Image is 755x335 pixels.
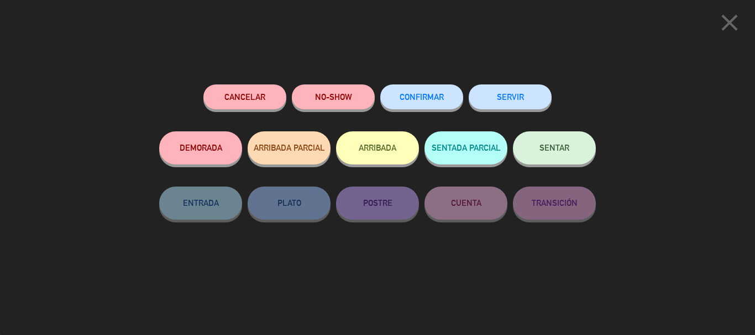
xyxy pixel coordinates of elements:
[159,187,242,220] button: ENTRADA
[513,187,596,220] button: TRANSICIÓN
[424,187,507,220] button: CUENTA
[380,84,463,109] button: CONFIRMAR
[424,131,507,164] button: SENTADA PARCIAL
[159,131,242,164] button: DEMORADA
[203,84,286,109] button: Cancelar
[716,9,743,36] i: close
[539,143,569,152] span: SENTAR
[248,187,331,220] button: PLATO
[254,143,325,152] span: ARRIBADA PARCIAL
[513,131,596,164] button: SENTAR
[712,8,747,41] button: close
[400,92,444,102] span: CONFIRMAR
[336,131,419,164] button: ARRIBADA
[469,84,552,109] button: SERVIR
[292,84,375,109] button: NO-SHOW
[336,187,419,220] button: POSTRE
[248,131,331,164] button: ARRIBADA PARCIAL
